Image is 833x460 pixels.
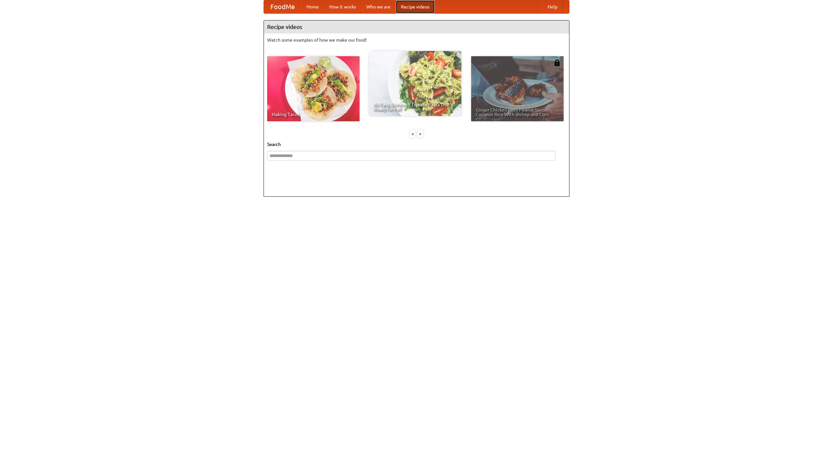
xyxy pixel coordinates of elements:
div: » [417,130,423,138]
span: Making Tacos [272,112,355,117]
a: Who we are [361,0,396,13]
a: An Easy, Summery Tomato Pasta That's Ready for Fall [369,51,461,116]
h5: Search [267,141,566,148]
a: Recipe videos [396,0,435,13]
h4: Recipe videos [264,20,569,33]
img: 483408.png [554,59,560,66]
div: « [410,130,416,138]
p: Watch some examples of how we make our food! [267,37,566,43]
a: How it works [324,0,361,13]
a: Making Tacos [267,56,360,121]
span: An Easy, Summery Tomato Pasta That's Ready for Fall [374,102,457,112]
a: Home [301,0,324,13]
a: Help [542,0,563,13]
a: FoodMe [264,0,301,13]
